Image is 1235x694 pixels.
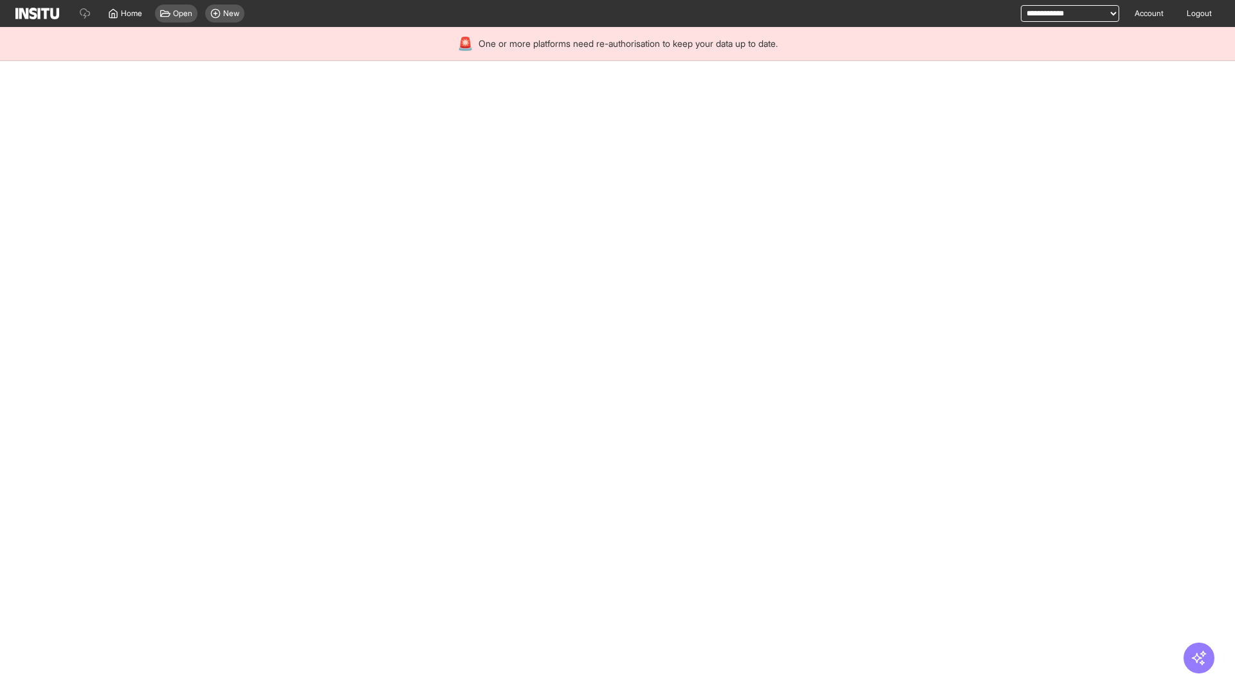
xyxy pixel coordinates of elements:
[479,37,778,50] span: One or more platforms need re-authorisation to keep your data up to date.
[457,35,473,53] div: 🚨
[121,8,142,19] span: Home
[223,8,239,19] span: New
[173,8,192,19] span: Open
[15,8,59,19] img: Logo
